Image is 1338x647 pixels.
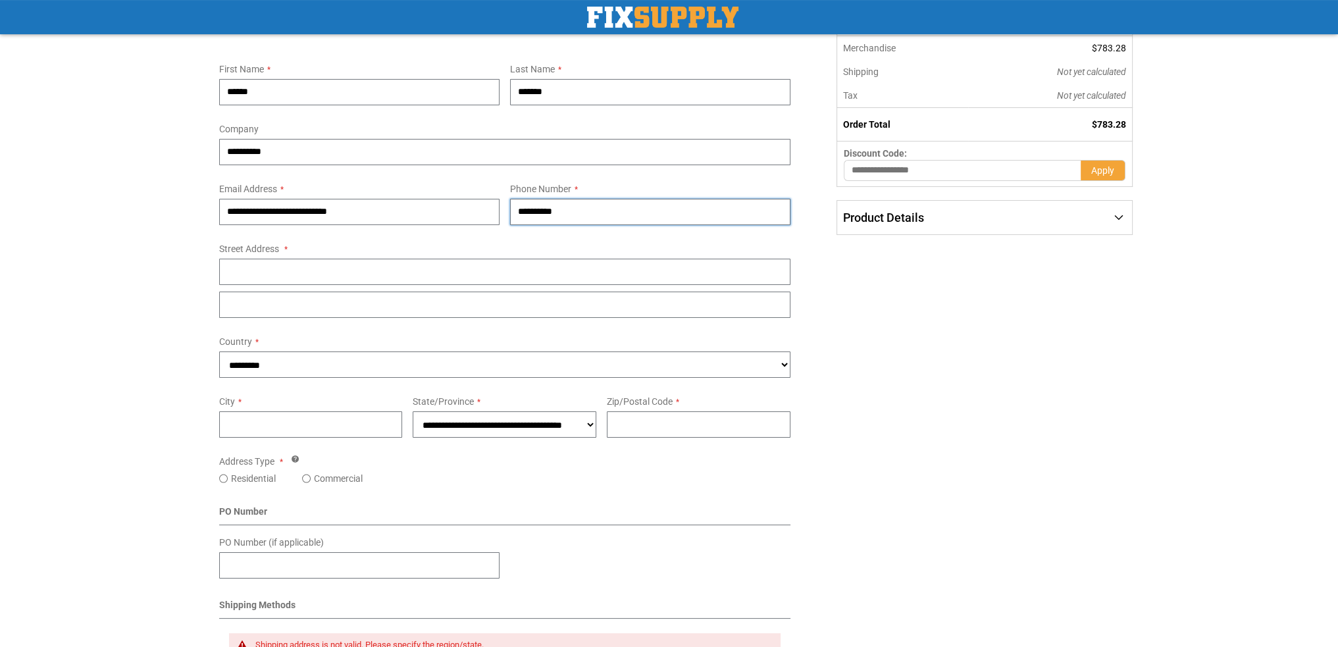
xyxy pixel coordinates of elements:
[1091,165,1114,176] span: Apply
[837,84,968,108] th: Tax
[219,456,274,467] span: Address Type
[1057,66,1126,77] span: Not yet calculated
[231,472,276,485] label: Residential
[219,598,791,619] div: Shipping Methods
[510,64,555,74] span: Last Name
[219,537,324,548] span: PO Number (if applicable)
[1092,43,1126,53] span: $783.28
[219,124,259,134] span: Company
[219,244,279,254] span: Street Address
[219,336,252,347] span: Country
[843,211,924,224] span: Product Details
[1092,119,1126,130] span: $783.28
[219,396,235,407] span: City
[510,184,571,194] span: Phone Number
[607,396,673,407] span: Zip/Postal Code
[844,148,907,159] span: Discount Code:
[1081,160,1125,181] button: Apply
[219,505,791,525] div: PO Number
[587,7,738,28] img: Fix Industrial Supply
[314,472,363,485] label: Commercial
[587,7,738,28] a: store logo
[1057,90,1126,101] span: Not yet calculated
[219,64,264,74] span: First Name
[837,36,968,60] th: Merchandise
[219,184,277,194] span: Email Address
[413,396,474,407] span: State/Province
[843,66,879,77] span: Shipping
[843,119,890,130] strong: Order Total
